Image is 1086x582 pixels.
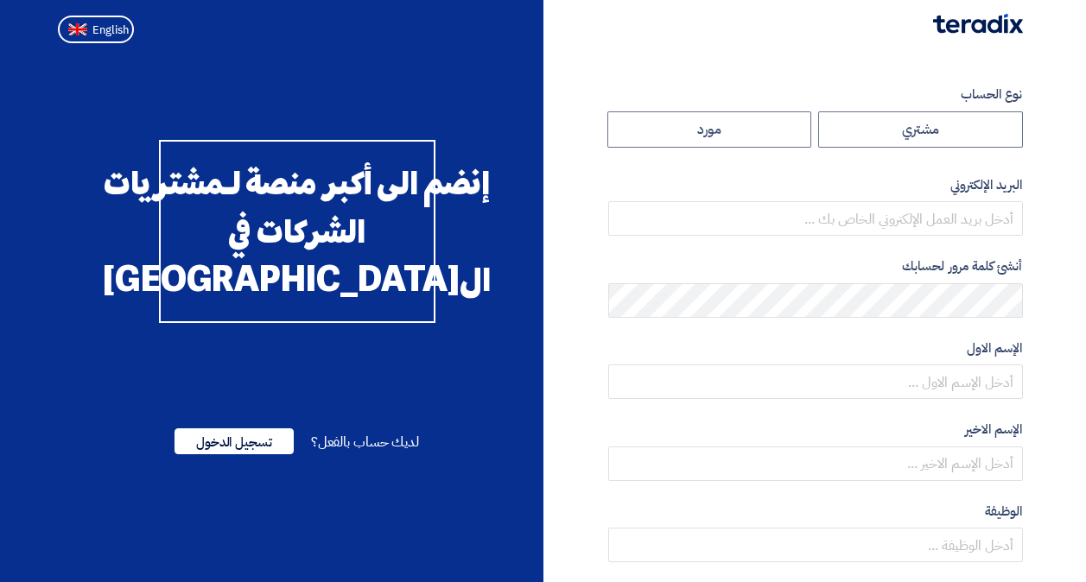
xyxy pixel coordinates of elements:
[68,23,87,36] img: en-US.png
[175,428,294,454] span: تسجيل الدخول
[175,432,294,452] a: تسجيل الدخول
[608,528,1023,562] input: أدخل الوظيفة ...
[608,338,1023,358] label: الإسم الاول
[607,111,812,148] label: مورد
[58,16,134,43] button: English
[608,420,1023,440] label: الإسم الاخير
[933,14,1023,34] img: Teradix logo
[608,175,1023,195] label: البريد الإلكتروني
[311,432,419,452] span: لديك حساب بالفعل؟
[608,446,1023,481] input: أدخل الإسم الاخير ...
[159,140,435,323] div: إنضم الى أكبر منصة لـمشتريات الشركات في ال[GEOGRAPHIC_DATA]
[608,85,1023,104] label: نوع الحساب
[608,502,1023,522] label: الوظيفة
[608,256,1023,276] label: أنشئ كلمة مرور لحسابك
[92,24,129,36] span: English
[608,364,1023,399] input: أدخل الإسم الاول ...
[818,111,1023,148] label: مشتري
[608,201,1023,236] input: أدخل بريد العمل الإلكتروني الخاص بك ...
